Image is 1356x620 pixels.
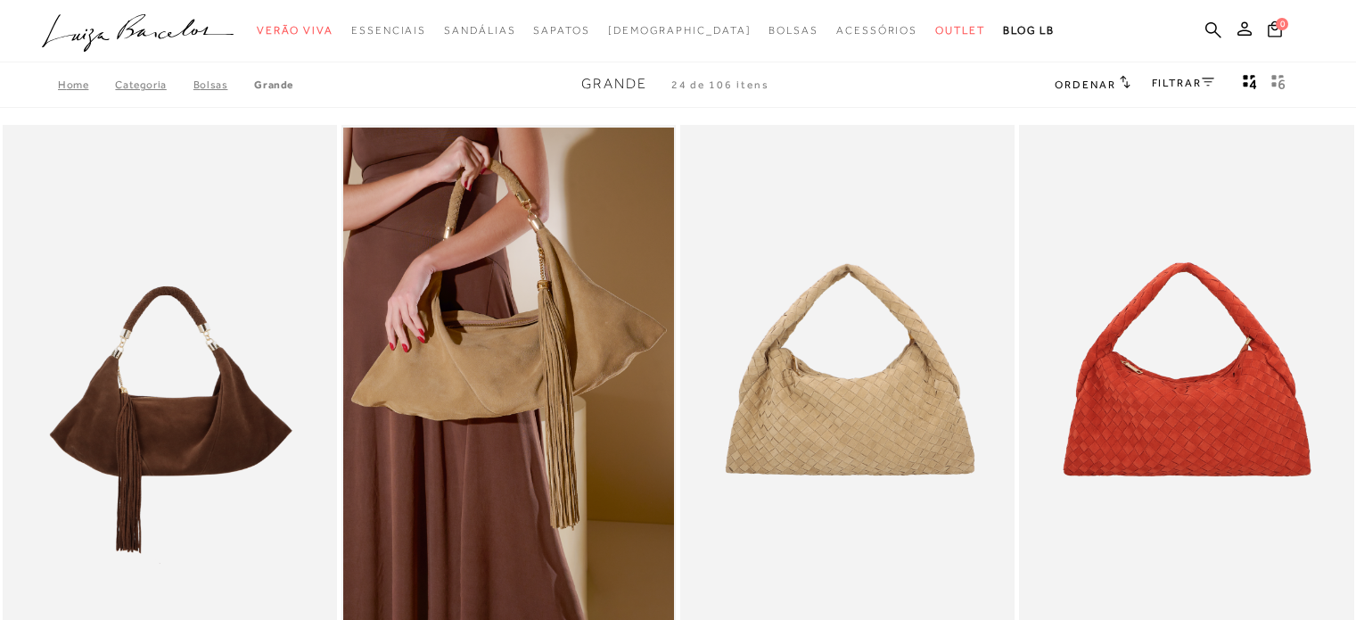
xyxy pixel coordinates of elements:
[1003,24,1055,37] span: BLOG LB
[1055,79,1115,91] span: Ordenar
[254,79,293,91] a: Grande
[581,76,647,92] span: Grande
[1266,73,1291,96] button: gridText6Desc
[257,14,333,47] a: noSubCategoriesText
[768,24,818,37] span: Bolsas
[444,14,515,47] a: noSubCategoriesText
[257,24,333,37] span: Verão Viva
[1003,14,1055,47] a: BLOG LB
[444,24,515,37] span: Sandálias
[533,14,589,47] a: noSubCategoriesText
[608,24,752,37] span: [DEMOGRAPHIC_DATA]
[1276,18,1288,30] span: 0
[193,79,255,91] a: Bolsas
[351,24,426,37] span: Essenciais
[836,14,917,47] a: noSubCategoriesText
[768,14,818,47] a: noSubCategoriesText
[1237,73,1262,96] button: Mostrar 4 produtos por linha
[1262,20,1287,44] button: 0
[671,79,769,91] span: 24 de 106 itens
[608,14,752,47] a: noSubCategoriesText
[935,24,985,37] span: Outlet
[533,24,589,37] span: Sapatos
[115,79,193,91] a: Categoria
[836,24,917,37] span: Acessórios
[935,14,985,47] a: noSubCategoriesText
[351,14,426,47] a: noSubCategoriesText
[1152,77,1214,89] a: FILTRAR
[58,79,115,91] a: Home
